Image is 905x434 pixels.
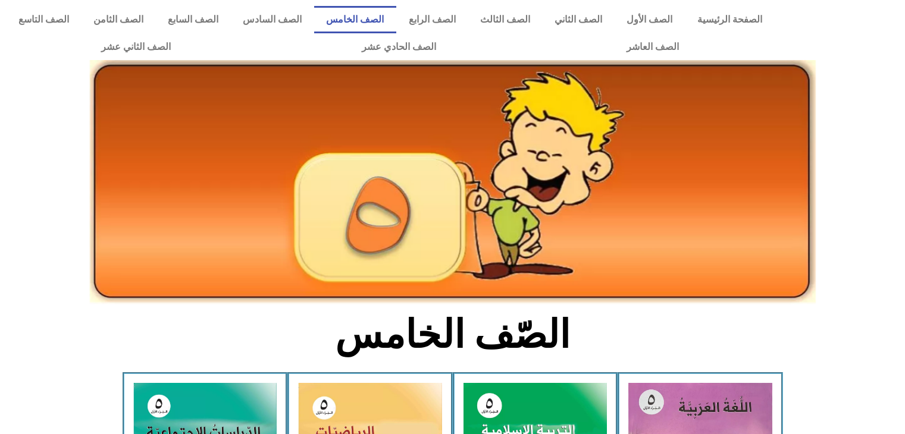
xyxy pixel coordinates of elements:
a: الصف الحادي عشر [266,33,531,61]
a: الصف التاسع [6,6,81,33]
a: الصف العاشر [531,33,774,61]
a: الصفحة الرئيسية [685,6,774,33]
a: الصف الخامس [314,6,396,33]
a: الصف الثامن [81,6,155,33]
h2: الصّف الخامس [256,312,649,358]
a: الصف الأول [615,6,685,33]
a: الصف الرابع [396,6,468,33]
a: الصف الثالث [468,6,542,33]
a: الصف السابع [155,6,230,33]
a: الصف الثاني عشر [6,33,266,61]
a: الصف السادس [231,6,314,33]
a: الصف الثاني [542,6,614,33]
